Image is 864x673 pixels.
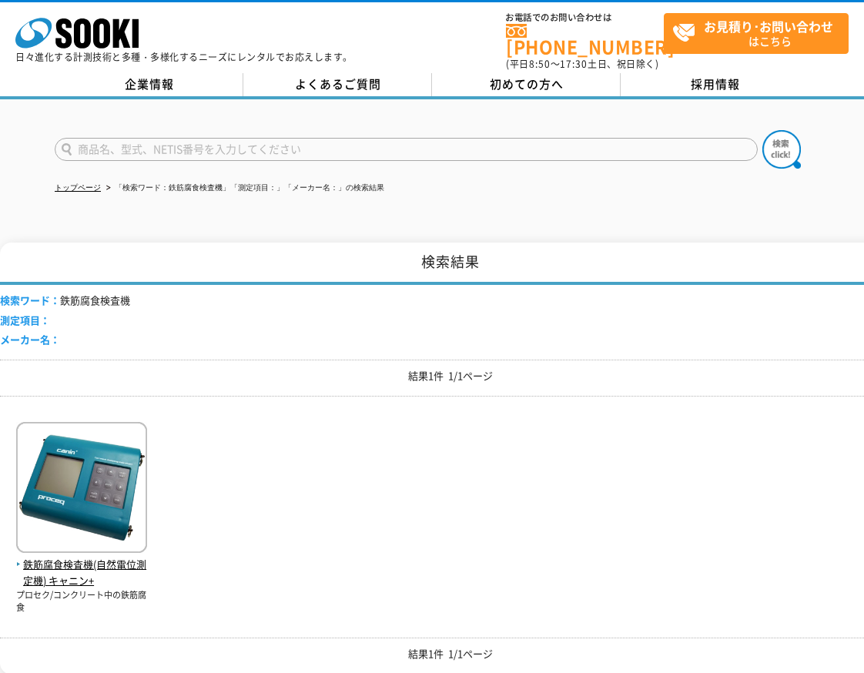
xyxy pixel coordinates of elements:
[243,73,432,96] a: よくあるご質問
[672,14,848,52] span: はこちら
[432,73,621,96] a: 初めての方へ
[621,73,809,96] a: 採用情報
[529,57,551,71] span: 8:50
[55,73,243,96] a: 企業情報
[103,180,384,196] li: 「検索ワード：鉄筋腐食検査機」「測定項目：」「メーカー名：」の検索結果
[560,57,588,71] span: 17:30
[506,13,664,22] span: お電話でのお問い合わせは
[16,589,147,614] p: プロセク/コンクリート中の鉄筋腐食
[55,138,758,161] input: 商品名、型式、NETIS番号を入力してください
[506,24,664,55] a: [PHONE_NUMBER]
[490,75,564,92] span: 初めての方へ
[704,17,833,35] strong: お見積り･お問い合わせ
[55,183,101,192] a: トップページ
[16,541,147,588] a: 鉄筋腐食検査機(自然電位測定機) キャニン+
[16,422,147,557] img: キャニン+
[506,57,658,71] span: (平日 ～ 土日、祝日除く)
[16,557,147,589] span: 鉄筋腐食検査機(自然電位測定機) キャニン+
[15,52,353,62] p: 日々進化する計測技術と多種・多様化するニーズにレンタルでお応えします。
[664,13,849,54] a: お見積り･お問い合わせはこちら
[762,130,801,169] img: btn_search.png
